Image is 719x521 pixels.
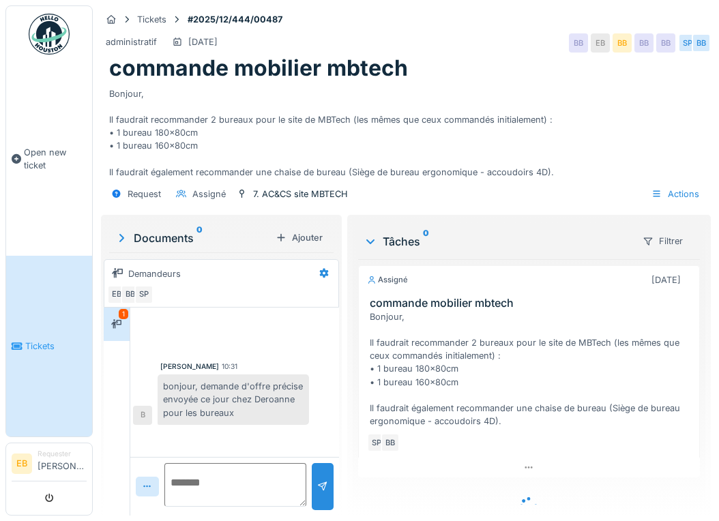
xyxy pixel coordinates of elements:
div: BB [656,33,675,53]
div: BB [692,33,711,53]
div: administratif [106,35,157,48]
div: BB [121,285,140,304]
div: EB [591,33,610,53]
div: BB [381,433,400,452]
div: bonjour, demande d'offre précise envoyée ce jour chez Deroanne pour les bureaux [158,374,309,425]
sup: 0 [423,233,429,250]
div: Filtrer [636,231,689,251]
a: EB Requester[PERSON_NAME] [12,449,87,481]
div: Assigné [367,274,408,286]
div: SP [678,33,697,53]
div: BB [613,33,632,53]
span: Open new ticket [24,146,87,172]
div: Tickets [137,13,166,26]
sup: 0 [196,230,203,246]
div: B [133,406,152,425]
h1: commande mobilier mbtech [109,55,408,81]
div: 1 [119,309,128,319]
div: [DATE] [651,273,681,286]
div: [PERSON_NAME] [160,361,219,372]
div: SP [134,285,153,304]
div: BB [634,33,654,53]
li: [PERSON_NAME] [38,449,87,478]
li: EB [12,453,32,474]
a: Tickets [6,256,92,436]
div: Tâches [364,233,631,250]
div: Documents [115,230,270,246]
div: Bonjour, Il faudrait recommander 2 bureaux pour le site de MBTech (les mêmes que ceux commandés i... [109,82,703,179]
a: Open new ticket [6,62,92,256]
div: Actions [645,184,705,204]
div: Assigné [192,188,226,200]
div: Requester [38,449,87,459]
div: Demandeurs [128,267,181,280]
h3: commande mobilier mbtech [370,297,694,310]
div: Request [128,188,161,200]
div: BB [569,33,588,53]
div: [DATE] [188,35,218,48]
div: SP [367,433,386,452]
div: Ajouter [270,228,328,247]
img: Badge_color-CXgf-gQk.svg [29,14,70,55]
div: EB [107,285,126,304]
strong: #2025/12/444/00487 [182,13,288,26]
div: Bonjour, Il faudrait recommander 2 bureaux pour le site de MBTech (les mêmes que ceux commandés i... [370,310,694,428]
div: 10:31 [222,361,237,372]
div: 7. AC&CS site MBTECH [253,188,348,200]
span: Tickets [25,340,87,353]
